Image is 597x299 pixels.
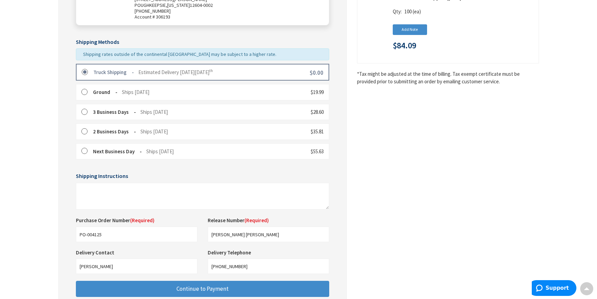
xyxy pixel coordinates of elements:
span: $55.63 [311,148,324,155]
span: [PHONE_NUMBER] [135,8,171,14]
span: Ships [DATE] [140,109,168,115]
span: Account # 306193 [135,14,317,20]
strong: Next Business Day [93,148,142,155]
strong: Ground [93,89,117,95]
span: Ships [DATE] [146,148,174,155]
strong: Truck Shipping [93,69,134,75]
label: Delivery Telephone [208,249,253,256]
button: Continue to Payment [76,281,329,297]
label: Delivery Contact [76,249,116,256]
strong: 3 Business Days [93,109,136,115]
span: 100 [404,8,412,15]
h5: Shipping Methods [76,39,329,45]
span: [US_STATE] [167,2,190,8]
iframe: Opens a widget where you can find more information [532,280,576,297]
span: Ships [DATE] [140,128,168,135]
input: Release Number [208,227,329,242]
span: 12604-0002 [190,2,213,8]
span: $28.60 [311,109,324,115]
span: Shipping Instructions [76,172,128,179]
span: $0.00 [310,69,323,76]
span: POUGHKEEPSIE, [135,2,167,8]
sup: th [209,68,213,73]
span: (Required) [130,217,154,224]
label: Release Number [208,217,269,224]
strong: 2 Business Days [93,128,136,135]
span: (ea) [413,8,421,15]
span: Continue to Payment [176,285,229,292]
span: $84.09 [393,41,416,50]
span: (Required) [244,217,269,224]
label: Purchase Order Number [76,217,154,224]
input: Purchase Order Number [76,227,197,242]
span: Qty [393,8,401,15]
: *Tax might be adjusted at the time of billing. Tax exempt certificate must be provided prior to s... [357,70,539,85]
span: $19.99 [311,89,324,95]
span: Shipping rates outside of the continental [GEOGRAPHIC_DATA] may be subject to a higher rate. [83,51,276,57]
span: $35.81 [311,128,324,135]
span: Ships [DATE] [122,89,149,95]
span: Estimated Delivery [DATE][DATE] [138,69,213,75]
